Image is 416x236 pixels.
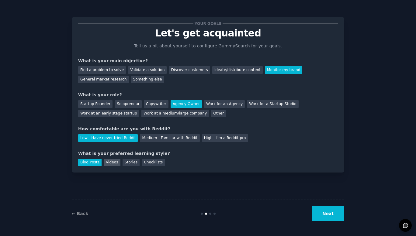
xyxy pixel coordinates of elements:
[78,76,129,84] div: General market research
[78,28,338,39] p: Let's get acquainted
[123,159,140,166] div: Stories
[104,159,120,166] div: Videos
[78,150,338,157] div: What is your preferred learning style?
[115,100,141,108] div: Solopreneur
[193,20,223,27] span: Your goals
[202,134,248,142] div: High - I'm a Reddit pro
[142,159,165,166] div: Checklists
[204,100,245,108] div: Work for an Agency
[312,206,344,221] button: Next
[78,66,126,74] div: Find a problem to solve
[78,134,138,142] div: Low - Have never tried Reddit
[141,110,209,118] div: Work at a medium/large company
[131,43,285,49] p: Tell us a bit about yourself to configure GummySearch for your goals.
[131,76,164,84] div: Something else
[211,110,226,118] div: Other
[78,159,102,166] div: Blog Posts
[212,66,263,74] div: Ideate/distribute content
[78,100,113,108] div: Startup Founder
[78,92,338,98] div: What is your role?
[144,100,168,108] div: Copywriter
[78,110,139,118] div: Work at an early stage startup
[72,211,88,216] a: ← Back
[169,66,210,74] div: Discover customers
[247,100,298,108] div: Work for a Startup Studio
[128,66,167,74] div: Validate a solution
[78,126,338,132] div: How comfortable are you with Reddit?
[265,66,302,74] div: Monitor my brand
[78,58,338,64] div: What is your main objective?
[140,134,199,142] div: Medium - Familiar with Reddit
[171,100,202,108] div: Agency Owner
